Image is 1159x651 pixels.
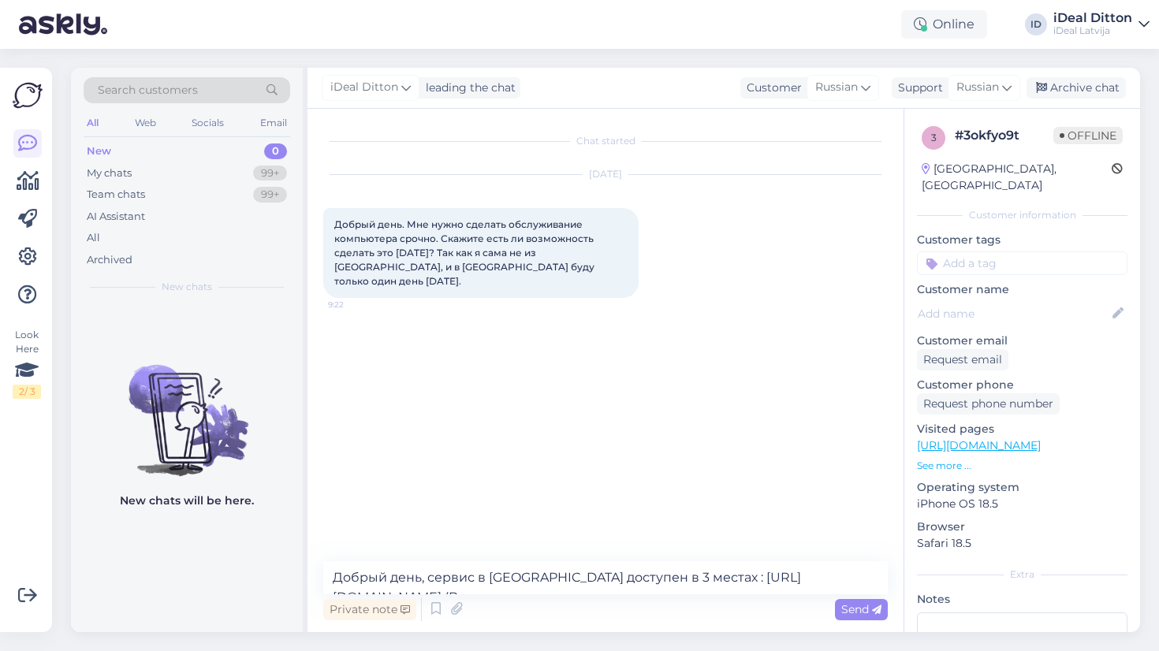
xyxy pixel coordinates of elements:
div: Archive chat [1027,77,1126,99]
p: Operating system [917,479,1127,496]
div: Request phone number [917,393,1060,415]
textarea: Добрый день, сервис в [GEOGRAPHIC_DATA] доступен в 3 местах : [URL][DOMAIN_NAME] (Br [323,561,888,594]
div: Archived [87,252,132,268]
div: iDeal Ditton [1053,12,1132,24]
span: Russian [956,79,999,96]
span: 9:22 [328,299,387,311]
div: Customer [740,80,802,96]
div: Customer information [917,208,1127,222]
div: My chats [87,166,132,181]
span: New chats [162,280,212,294]
div: All [87,230,100,246]
div: leading the chat [419,80,516,96]
div: iDeal Latvija [1053,24,1132,37]
div: 99+ [253,187,287,203]
div: # 3okfyo9t [955,126,1053,145]
span: iDeal Ditton [330,79,398,96]
span: Russian [815,79,858,96]
div: Support [892,80,943,96]
div: Email [257,113,290,133]
div: All [84,113,102,133]
p: See more ... [917,459,1127,473]
div: 0 [264,143,287,159]
div: Web [132,113,159,133]
div: [DATE] [323,167,888,181]
div: 2 / 3 [13,385,41,399]
p: Customer phone [917,377,1127,393]
span: Offline [1053,127,1123,144]
span: Добрый день. Мне нужно сделать обслуживание компьютера срочно. Скажите есть ли возможность сделат... [334,218,597,287]
div: AI Assistant [87,209,145,225]
a: [URL][DOMAIN_NAME] [917,438,1041,452]
div: Online [901,10,987,39]
div: Private note [323,599,416,620]
div: Chat started [323,134,888,148]
div: Request email [917,349,1008,370]
p: Customer email [917,333,1127,349]
div: 99+ [253,166,287,181]
p: New chats will be here. [120,493,254,509]
p: Browser [917,519,1127,535]
input: Add name [918,305,1109,322]
p: iPhone OS 18.5 [917,496,1127,512]
p: Notes [917,591,1127,608]
span: Search customers [98,82,198,99]
div: ID [1025,13,1047,35]
span: 3 [931,132,937,143]
div: New [87,143,111,159]
img: Askly Logo [13,80,43,110]
a: iDeal DittoniDeal Latvija [1053,12,1150,37]
div: Extra [917,567,1127,582]
div: [GEOGRAPHIC_DATA], [GEOGRAPHIC_DATA] [922,161,1112,194]
p: Customer name [917,281,1127,298]
img: No chats [71,337,303,478]
p: Visited pages [917,421,1127,437]
div: Look Here [13,328,41,399]
div: Team chats [87,187,145,203]
p: Safari 18.5 [917,535,1127,552]
span: Send [841,602,881,616]
div: Socials [188,113,227,133]
input: Add a tag [917,251,1127,275]
p: Customer tags [917,232,1127,248]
